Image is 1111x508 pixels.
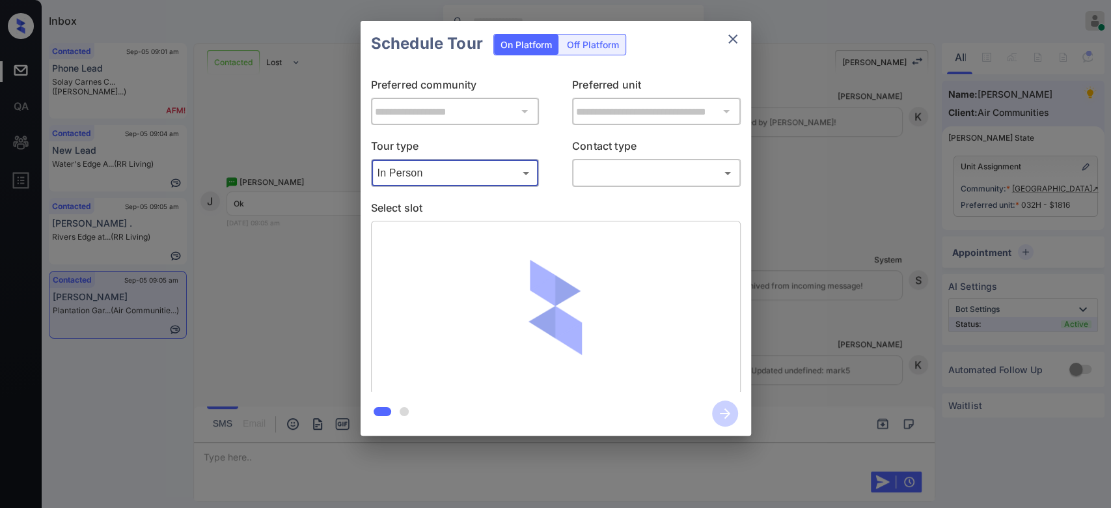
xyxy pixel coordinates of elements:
[560,35,625,55] div: Off Platform
[494,35,558,55] div: On Platform
[374,162,536,184] div: In Person
[572,77,741,98] p: Preferred unit
[720,26,746,52] button: close
[371,77,540,98] p: Preferred community
[704,397,746,430] button: btn-next
[479,231,632,384] img: loaderv1.7921fd1ed0a854f04152.gif
[572,138,741,159] p: Contact type
[371,138,540,159] p: Tour type
[361,21,493,66] h2: Schedule Tour
[371,200,741,221] p: Select slot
